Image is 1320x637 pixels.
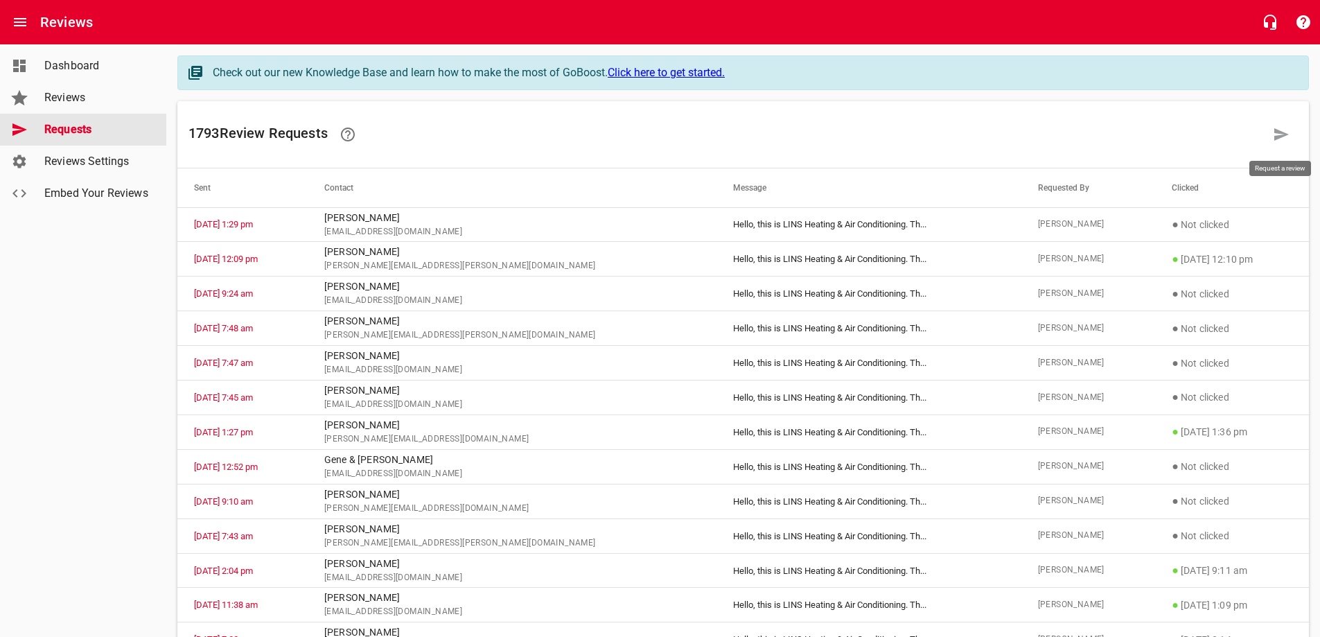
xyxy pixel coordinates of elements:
span: [EMAIL_ADDRESS][DOMAIN_NAME] [324,294,700,308]
button: Open drawer [3,6,37,39]
span: Dashboard [44,58,150,74]
a: [DATE] 9:10 am [194,496,253,507]
span: Embed Your Reviews [44,185,150,202]
td: Hello, this is LINS Heating & Air Conditioning. Th ... [716,553,1021,588]
span: ● [1172,287,1179,300]
td: Hello, this is LINS Heating & Air Conditioning. Th ... [716,381,1021,415]
a: [DATE] 7:43 am [194,531,253,541]
span: ● [1172,494,1179,507]
span: [EMAIL_ADDRESS][DOMAIN_NAME] [324,571,700,585]
p: [DATE] 1:09 pm [1172,597,1292,613]
span: [PERSON_NAME] [1038,598,1139,612]
a: [DATE] 7:48 am [194,323,253,333]
a: [DATE] 1:27 pm [194,427,253,437]
button: Support Portal [1287,6,1320,39]
span: Reviews Settings [44,153,150,170]
p: Not clicked [1172,527,1292,544]
p: [PERSON_NAME] [324,245,700,259]
th: Contact [308,168,716,207]
td: Hello, this is LINS Heating & Air Conditioning. Th ... [716,415,1021,449]
a: [DATE] 9:24 am [194,288,253,299]
a: [DATE] 7:47 am [194,358,253,368]
span: [EMAIL_ADDRESS][DOMAIN_NAME] [324,225,700,239]
p: [PERSON_NAME] [324,522,700,536]
span: [EMAIL_ADDRESS][DOMAIN_NAME] [324,398,700,412]
p: [PERSON_NAME] [324,314,700,329]
span: [PERSON_NAME][EMAIL_ADDRESS][DOMAIN_NAME] [324,433,700,446]
span: ● [1172,425,1179,438]
td: Hello, this is LINS Heating & Air Conditioning. Th ... [716,346,1021,381]
span: [PERSON_NAME] [1038,287,1139,301]
p: [PERSON_NAME] [324,418,700,433]
p: [DATE] 1:36 pm [1172,424,1292,440]
p: Not clicked [1172,320,1292,337]
p: Gene & [PERSON_NAME] [324,453,700,467]
p: Not clicked [1172,286,1292,302]
span: [PERSON_NAME] [1038,564,1139,577]
span: [PERSON_NAME][EMAIL_ADDRESS][DOMAIN_NAME] [324,502,700,516]
a: [DATE] 12:09 pm [194,254,258,264]
a: Learn how requesting reviews can improve your online presence [331,118,364,151]
span: ● [1172,598,1179,611]
td: Hello, this is LINS Heating & Air Conditioning. Th ... [716,588,1021,622]
p: Not clicked [1172,216,1292,233]
p: [PERSON_NAME] [324,487,700,502]
p: Not clicked [1172,493,1292,509]
th: Clicked [1155,168,1309,207]
p: [PERSON_NAME] [324,349,700,363]
span: [PERSON_NAME] [1038,322,1139,335]
span: [PERSON_NAME] [1038,356,1139,370]
td: Hello, this is LINS Heating & Air Conditioning. Th ... [716,277,1021,311]
p: [DATE] 9:11 am [1172,562,1292,579]
th: Sent [177,168,308,207]
p: [PERSON_NAME] [324,591,700,605]
p: [PERSON_NAME] [324,211,700,225]
p: [PERSON_NAME] [324,279,700,294]
td: Hello, this is LINS Heating & Air Conditioning. Th ... [716,449,1021,484]
span: Requests [44,121,150,138]
p: [PERSON_NAME] [324,557,700,571]
button: Live Chat [1253,6,1287,39]
span: [PERSON_NAME] [1038,425,1139,439]
span: [PERSON_NAME] [1038,391,1139,405]
span: [PERSON_NAME][EMAIL_ADDRESS][PERSON_NAME][DOMAIN_NAME] [324,536,700,550]
a: [DATE] 1:29 pm [194,219,253,229]
span: [PERSON_NAME][EMAIL_ADDRESS][PERSON_NAME][DOMAIN_NAME] [324,329,700,342]
span: ● [1172,252,1179,265]
span: ● [1172,390,1179,403]
a: [DATE] 11:38 am [194,600,258,610]
p: [PERSON_NAME] [324,383,700,398]
span: [PERSON_NAME] [1038,494,1139,508]
span: ● [1172,218,1179,231]
th: Message [716,168,1021,207]
td: Hello, this is LINS Heating & Air Conditioning. Th ... [716,242,1021,277]
span: [EMAIL_ADDRESS][DOMAIN_NAME] [324,467,700,481]
th: Requested By [1021,168,1156,207]
td: Hello, this is LINS Heating & Air Conditioning. Th ... [716,484,1021,518]
a: [DATE] 2:04 pm [194,566,253,576]
span: ● [1172,529,1179,542]
span: [PERSON_NAME] [1038,529,1139,543]
div: Check out our new Knowledge Base and learn how to make the most of GoBoost. [213,64,1294,81]
a: [DATE] 12:52 pm [194,462,258,472]
span: [EMAIL_ADDRESS][DOMAIN_NAME] [324,363,700,377]
span: [PERSON_NAME][EMAIL_ADDRESS][PERSON_NAME][DOMAIN_NAME] [324,259,700,273]
span: [PERSON_NAME] [1038,252,1139,266]
span: [EMAIL_ADDRESS][DOMAIN_NAME] [324,605,700,619]
a: [DATE] 7:45 am [194,392,253,403]
h6: Reviews [40,11,93,33]
h6: 1793 Review Request s [188,118,1265,151]
td: Hello, this is LINS Heating & Air Conditioning. Th ... [716,311,1021,346]
span: ● [1172,460,1179,473]
td: Hello, this is LINS Heating & Air Conditioning. Th ... [716,518,1021,553]
a: Click here to get started. [608,66,725,79]
p: Not clicked [1172,355,1292,372]
td: Hello, this is LINS Heating & Air Conditioning. Th ... [716,207,1021,242]
span: [PERSON_NAME] [1038,460,1139,473]
span: [PERSON_NAME] [1038,218,1139,232]
span: ● [1172,322,1179,335]
p: Not clicked [1172,389,1292,405]
p: [DATE] 12:10 pm [1172,251,1292,268]
span: Reviews [44,89,150,106]
span: ● [1172,356,1179,369]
